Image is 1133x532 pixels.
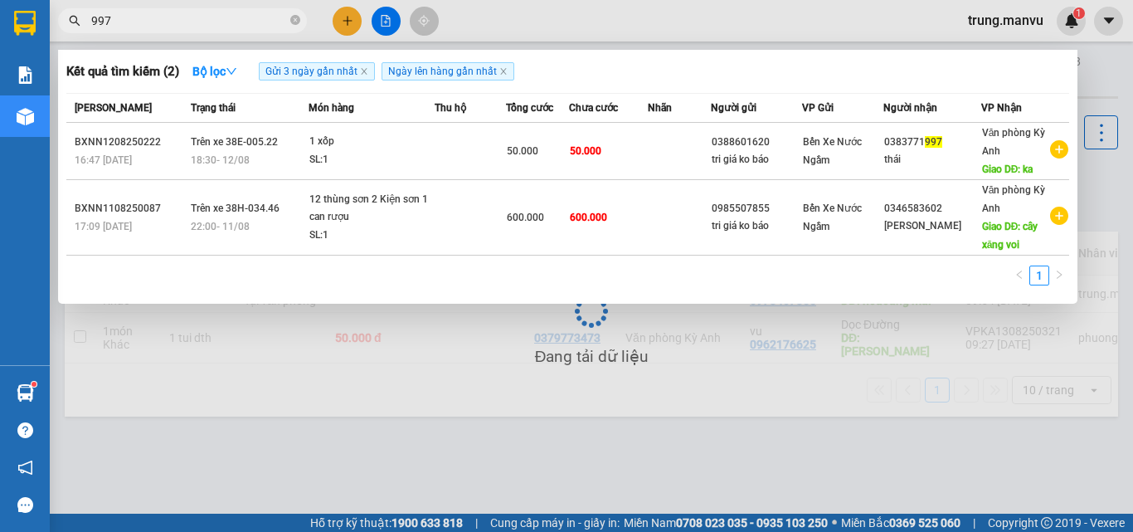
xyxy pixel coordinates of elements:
[17,384,34,402] img: warehouse-icon
[925,136,942,148] span: 997
[259,62,375,81] span: Gửi 3 ngày gần nhất
[290,15,300,25] span: close-circle
[1014,270,1024,280] span: left
[712,217,801,235] div: tri giá ko báo
[66,63,179,81] h3: Kết quả tìm kiếm ( 2 )
[712,200,801,217] div: 0985507855
[17,422,33,438] span: question-circle
[648,102,672,114] span: Nhãn
[803,203,862,232] span: Bến Xe Nước Ngầm
[982,184,1046,214] span: Văn phòng Kỳ Anh
[803,136,862,166] span: Bến Xe Nước Ngầm
[69,15,80,27] span: search
[75,200,186,217] div: BXNN1108250087
[226,66,237,77] span: down
[570,145,601,157] span: 50.000
[982,127,1046,157] span: Văn phòng Kỳ Anh
[883,102,937,114] span: Người nhận
[1009,266,1029,286] li: Previous Page
[75,154,132,166] span: 16:47 [DATE]
[309,133,434,151] div: 1 xốp
[802,102,834,114] span: VP Gửi
[982,164,1033,175] span: Giao DĐ: ka
[712,151,801,168] div: tri giá ko báo
[191,203,280,214] span: Trên xe 38H-034.46
[1049,266,1069,286] button: right
[191,221,250,232] span: 22:00 - 11/08
[1050,140,1068,159] span: plus-circle
[309,227,434,245] div: SL: 1
[1049,266,1069,286] li: Next Page
[711,102,756,114] span: Người gửi
[32,382,36,387] sup: 1
[309,151,434,169] div: SL: 1
[569,102,618,114] span: Chưa cước
[1054,270,1064,280] span: right
[982,221,1038,251] span: Giao DĐ: cây xăng voi
[75,134,186,151] div: BXNN1208250222
[75,102,152,114] span: [PERSON_NAME]
[1030,266,1048,285] a: 1
[191,102,236,114] span: Trạng thái
[309,102,354,114] span: Món hàng
[17,460,33,476] span: notification
[507,212,544,223] span: 600.000
[1009,266,1029,286] button: left
[290,13,300,29] span: close-circle
[382,62,514,81] span: Ngày lên hàng gần nhất
[17,108,34,125] img: warehouse-icon
[884,151,980,168] div: thái
[191,136,278,148] span: Trên xe 38E-005.22
[191,154,250,166] span: 18:30 - 12/08
[17,497,33,513] span: message
[435,102,466,114] span: Thu hộ
[507,145,538,157] span: 50.000
[1029,266,1049,286] li: 1
[75,221,132,232] span: 17:09 [DATE]
[981,102,1022,114] span: VP Nhận
[570,212,607,223] span: 600.000
[17,66,34,84] img: solution-icon
[884,217,980,235] div: [PERSON_NAME]
[360,67,368,76] span: close
[506,102,553,114] span: Tổng cước
[91,12,287,30] input: Tìm tên, số ĐT hoặc mã đơn
[179,58,250,85] button: Bộ lọcdown
[14,11,36,36] img: logo-vxr
[884,134,980,151] div: 0383771
[884,200,980,217] div: 0346583602
[309,191,434,227] div: 12 thùng sơn 2 Kiện sơn 1 can rượu
[499,67,508,76] span: close
[712,134,801,151] div: 0388601620
[1050,207,1068,225] span: plus-circle
[192,65,237,78] strong: Bộ lọc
